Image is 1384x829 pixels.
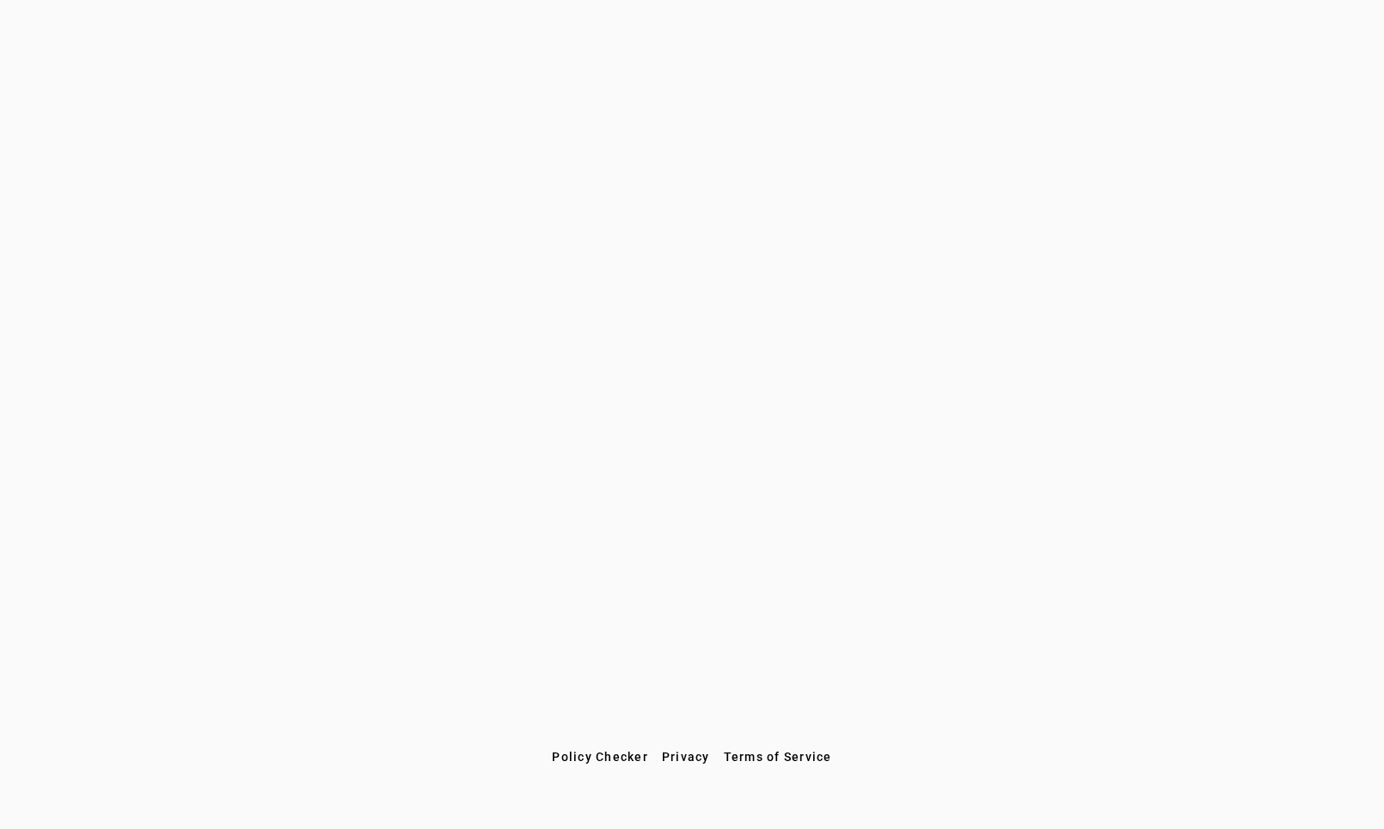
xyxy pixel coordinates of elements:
[724,750,832,764] span: Terms of Service
[545,741,655,772] button: Policy Checker
[655,741,717,772] button: Privacy
[717,741,839,772] button: Terms of Service
[552,750,648,764] span: Policy Checker
[662,750,710,764] span: Privacy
